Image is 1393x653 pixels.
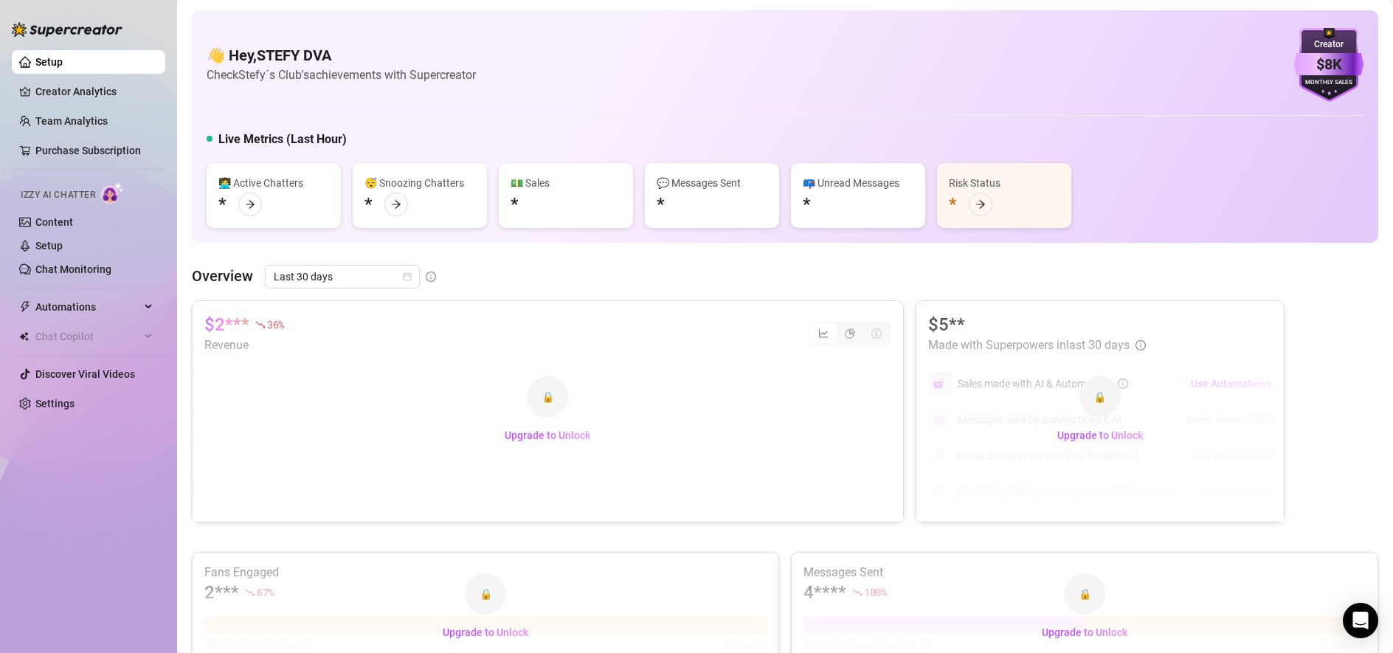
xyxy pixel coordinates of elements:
span: calendar [403,272,412,281]
div: 👩‍💻 Active Chatters [218,175,329,191]
h4: 👋 Hey, STEFY DVA [207,45,476,66]
button: Upgrade to Unlock [493,424,602,447]
a: Chat Monitoring [35,263,111,275]
span: Upgrade to Unlock [505,429,590,441]
a: Creator Analytics [35,80,153,103]
a: Setup [35,56,63,68]
button: Upgrade to Unlock [1045,424,1155,447]
div: 🔒 [1064,573,1105,615]
span: Upgrade to Unlock [1042,626,1127,638]
span: arrow-right [391,199,401,210]
div: Risk Status [949,175,1060,191]
span: info-circle [426,272,436,282]
a: Purchase Subscription [35,145,141,156]
div: 🔒 [1079,376,1121,418]
a: Settings [35,398,75,410]
div: 💬 Messages Sent [657,175,767,191]
h5: Live Metrics (Last Hour) [218,131,347,148]
span: Automations [35,295,140,319]
div: 📪 Unread Messages [803,175,913,191]
span: Last 30 days [274,266,411,288]
span: thunderbolt [19,301,31,313]
span: arrow-right [245,199,255,210]
img: logo-BBDzfeDw.svg [12,22,122,37]
button: Upgrade to Unlock [431,621,540,644]
a: Content [35,216,73,228]
span: Upgrade to Unlock [1057,429,1143,441]
article: Overview [192,265,253,287]
div: Open Intercom Messenger [1343,603,1378,638]
article: Check Stefy´s Club's achievements with Supercreator [207,66,476,84]
a: Team Analytics [35,115,108,127]
span: Upgrade to Unlock [443,626,528,638]
div: Monthly Sales [1294,78,1363,88]
img: AI Chatter [101,182,124,204]
img: purple-badge-B9DA21FR.svg [1294,28,1363,102]
div: 🔒 [465,573,506,615]
span: Chat Copilot [35,325,140,348]
span: Izzy AI Chatter [21,188,95,202]
div: Creator [1294,38,1363,52]
img: Chat Copilot [19,331,29,342]
div: 💵 Sales [511,175,621,191]
div: 🔒 [527,376,568,418]
span: arrow-right [975,199,986,210]
a: Setup [35,240,63,252]
a: Discover Viral Videos [35,368,135,380]
div: 😴 Snoozing Chatters [364,175,475,191]
div: $8K [1294,53,1363,76]
button: Upgrade to Unlock [1030,621,1139,644]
